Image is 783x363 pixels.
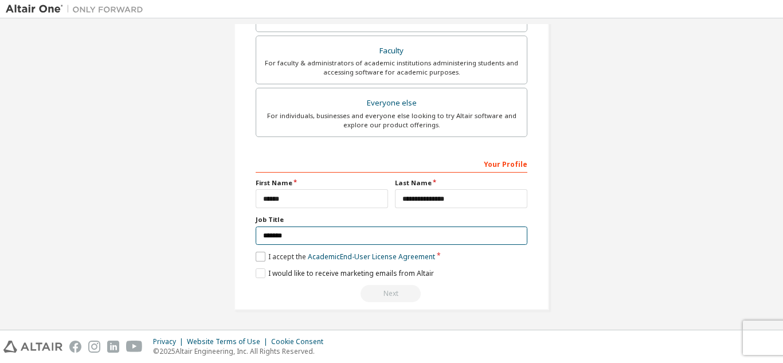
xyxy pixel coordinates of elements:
[395,178,527,188] label: Last Name
[256,252,435,261] label: I accept the
[256,215,527,224] label: Job Title
[153,346,330,356] p: © 2025 Altair Engineering, Inc. All Rights Reserved.
[263,95,520,111] div: Everyone else
[187,337,271,346] div: Website Terms of Use
[6,3,149,15] img: Altair One
[153,337,187,346] div: Privacy
[88,341,100,353] img: instagram.svg
[107,341,119,353] img: linkedin.svg
[126,341,143,353] img: youtube.svg
[263,111,520,130] div: For individuals, businesses and everyone else looking to try Altair software and explore our prod...
[263,43,520,59] div: Faculty
[3,341,62,353] img: altair_logo.svg
[256,285,527,302] div: Read and acccept EULA to continue
[308,252,435,261] a: Academic End-User License Agreement
[256,268,434,278] label: I would like to receive marketing emails from Altair
[263,58,520,77] div: For faculty & administrators of academic institutions administering students and accessing softwa...
[256,154,527,173] div: Your Profile
[256,178,388,188] label: First Name
[271,337,330,346] div: Cookie Consent
[69,341,81,353] img: facebook.svg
